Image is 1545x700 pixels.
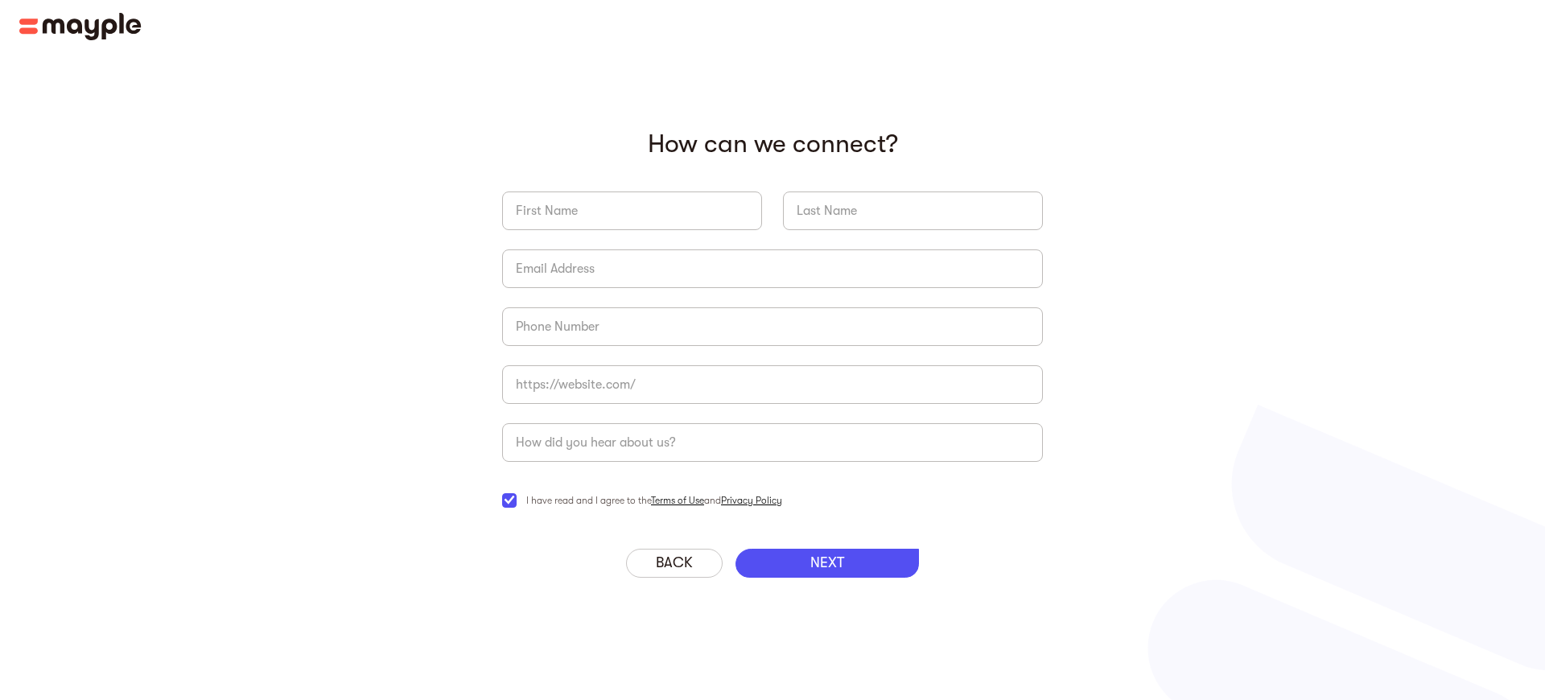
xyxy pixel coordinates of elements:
[651,495,704,506] a: Terms of Use
[502,249,1043,288] input: Email Address
[526,491,782,510] span: I have read and I agree to the and
[810,554,844,572] p: NEXT
[502,129,1043,529] form: briefForm
[502,129,1043,159] p: How can we connect?
[502,307,1043,346] input: Phone Number
[502,191,762,230] input: First Name
[19,13,142,40] img: Mayple logo
[656,554,693,572] p: Back
[502,423,1043,462] input: How did you hear about us?
[502,365,1043,404] input: https://website.com/
[721,495,782,506] a: Privacy Policy
[783,191,1043,230] input: Last Name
